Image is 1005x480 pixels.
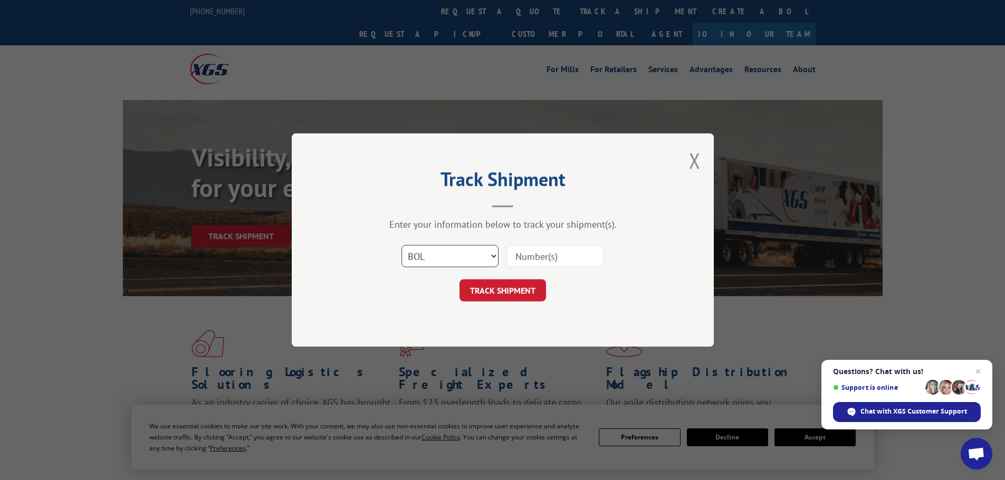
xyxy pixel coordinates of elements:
[506,245,604,267] input: Number(s)
[344,218,661,230] div: Enter your information below to track your shipment(s).
[972,365,984,378] span: Close chat
[833,367,981,376] span: Questions? Chat with us!
[689,146,701,174] button: Close modal
[344,172,661,192] h2: Track Shipment
[961,438,992,469] div: Open chat
[833,384,922,391] span: Support is online
[460,279,546,301] button: TRACK SHIPMENT
[860,407,967,416] span: Chat with XGS Customer Support
[833,402,981,422] div: Chat with XGS Customer Support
